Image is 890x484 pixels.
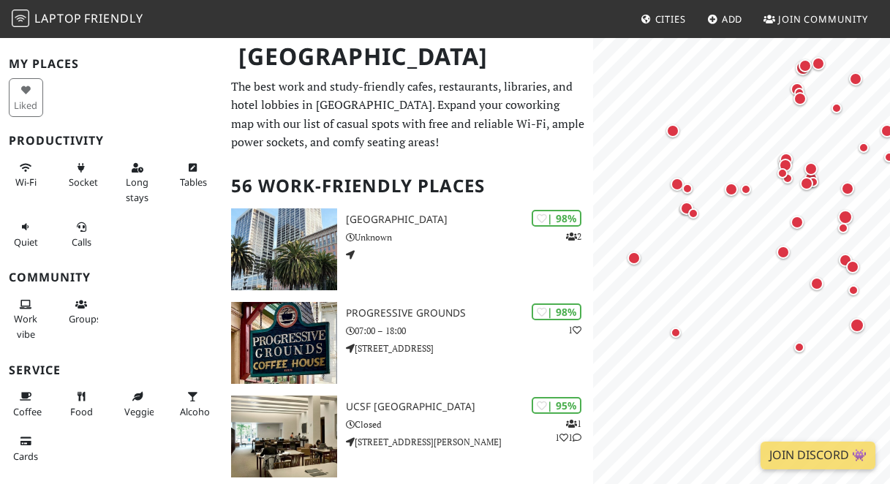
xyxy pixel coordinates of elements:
[722,180,741,199] div: Map marker
[779,170,796,187] div: Map marker
[176,156,210,194] button: Tables
[346,435,593,449] p: [STREET_ADDRESS][PERSON_NAME]
[737,181,755,198] div: Map marker
[791,339,808,356] div: Map marker
[227,37,590,77] h1: [GEOGRAPHIC_DATA]
[532,303,581,320] div: | 98%
[120,156,154,209] button: Long stays
[64,385,99,423] button: Food
[761,442,875,469] a: Join Discord 👾
[231,396,337,477] img: UCSF Mission Bay FAMRI Library
[231,77,584,152] p: The best work and study-friendly cafes, restaurants, libraries, and hotel lobbies in [GEOGRAPHIC_...
[677,199,696,218] div: Map marker
[796,56,815,75] div: Map marker
[180,405,212,418] span: Alcohol
[834,219,852,237] div: Map marker
[835,207,856,227] div: Map marker
[222,302,593,384] a: Progressive Grounds | 98% 1 Progressive Grounds 07:00 – 18:00 [STREET_ADDRESS]
[793,58,813,78] div: Map marker
[346,401,593,413] h3: UCSF [GEOGRAPHIC_DATA]
[9,215,43,254] button: Quiet
[836,251,855,270] div: Map marker
[64,156,99,194] button: Sockets
[64,215,99,254] button: Calls
[222,396,593,477] a: UCSF Mission Bay FAMRI Library | 95% 111 UCSF [GEOGRAPHIC_DATA] Closed [STREET_ADDRESS][PERSON_NAME]
[84,10,143,26] span: Friendly
[791,84,808,102] div: Map marker
[124,405,154,418] span: Veggie
[566,230,581,243] p: 2
[722,12,743,26] span: Add
[845,281,862,299] div: Map marker
[685,205,702,222] div: Map marker
[14,312,37,340] span: People working
[346,230,593,244] p: Unknown
[231,164,584,208] h2: 56 Work-Friendly Places
[777,150,796,169] div: Map marker
[9,363,214,377] h3: Service
[532,210,581,227] div: | 98%
[625,249,644,268] div: Map marker
[838,179,857,198] div: Map marker
[9,292,43,346] button: Work vibe
[13,405,42,418] span: Coffee
[807,274,826,293] div: Map marker
[13,450,38,463] span: Credit cards
[69,175,102,189] span: Power sockets
[231,302,337,384] img: Progressive Grounds
[176,385,210,423] button: Alcohol
[788,80,807,99] div: Map marker
[9,429,43,468] button: Cards
[346,307,593,319] h3: Progressive Grounds
[855,139,872,156] div: Map marker
[12,7,143,32] a: LaptopFriendly LaptopFriendly
[346,213,593,226] h3: [GEOGRAPHIC_DATA]
[120,385,154,423] button: Veggie
[346,417,593,431] p: Closed
[847,315,867,336] div: Map marker
[679,180,696,197] div: Map marker
[668,175,687,194] div: Map marker
[9,57,214,71] h3: My Places
[9,385,43,423] button: Coffee
[231,208,337,290] img: One Market Plaza
[72,235,91,249] span: Video/audio calls
[126,175,148,203] span: Long stays
[774,243,793,262] div: Map marker
[532,397,581,414] div: | 95%
[346,324,593,338] p: 07:00 – 18:00
[635,6,692,32] a: Cities
[15,175,37,189] span: Stable Wi-Fi
[667,324,685,341] div: Map marker
[809,54,828,73] div: Map marker
[778,12,868,26] span: Join Community
[9,156,43,194] button: Wi-Fi
[655,12,686,26] span: Cities
[180,175,207,189] span: Work-friendly tables
[788,213,807,232] div: Map marker
[676,200,693,218] div: Map marker
[34,10,82,26] span: Laptop
[64,292,99,331] button: Groups
[776,156,795,175] div: Map marker
[346,341,593,355] p: [STREET_ADDRESS]
[758,6,874,32] a: Join Community
[775,151,794,170] div: Map marker
[70,405,93,418] span: Food
[555,417,581,445] p: 1 1 1
[222,208,593,290] a: One Market Plaza | 98% 2 [GEOGRAPHIC_DATA] Unknown
[9,271,214,284] h3: Community
[774,165,791,182] div: Map marker
[663,121,682,140] div: Map marker
[9,134,214,148] h3: Productivity
[14,235,38,249] span: Quiet
[791,89,810,108] div: Map marker
[846,69,865,88] div: Map marker
[828,99,845,117] div: Map marker
[843,257,862,276] div: Map marker
[12,10,29,27] img: LaptopFriendly
[568,323,581,337] p: 1
[69,312,101,325] span: Group tables
[701,6,749,32] a: Add
[802,159,821,178] div: Map marker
